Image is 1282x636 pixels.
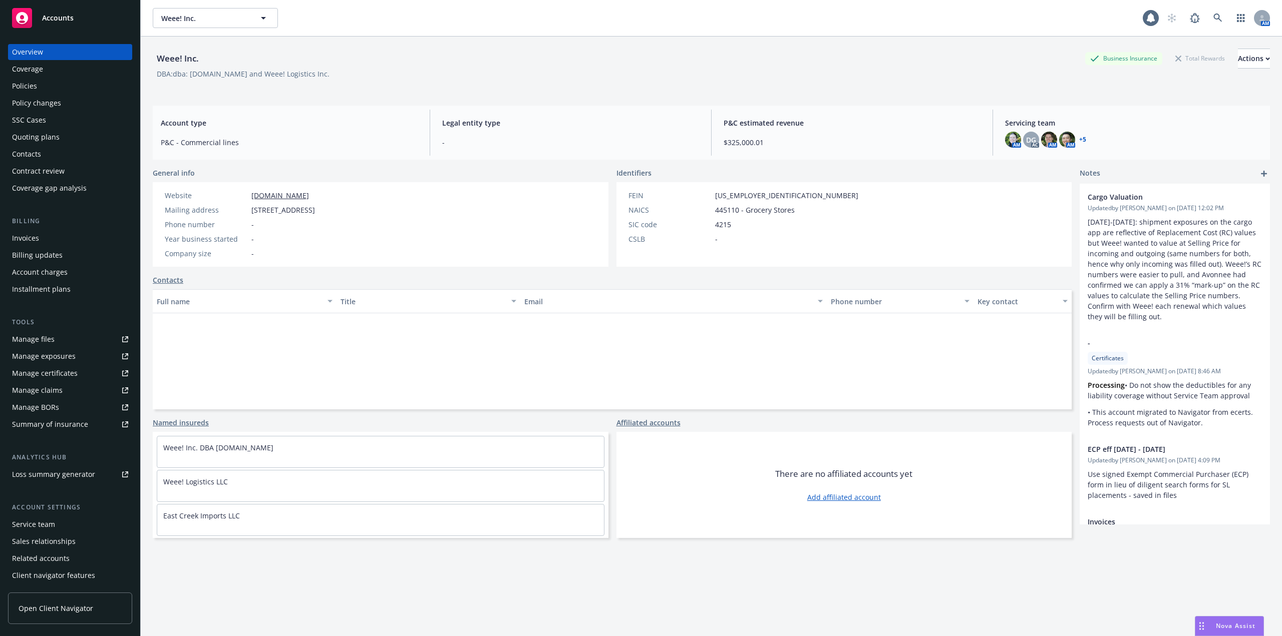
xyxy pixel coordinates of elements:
[161,13,248,24] span: Weee! Inc.
[12,112,46,128] div: SSC Cases
[12,230,39,246] div: Invoices
[1092,354,1124,363] span: Certificates
[157,69,330,79] div: DBA: dba: [DOMAIN_NAME] and Weee! Logistics Inc.
[616,417,681,428] a: Affiliated accounts
[1041,132,1057,148] img: photo
[153,417,209,428] a: Named insureds
[8,348,132,364] span: Manage exposures
[153,8,278,28] button: Weee! Inc.
[12,180,87,196] div: Coverage gap analysis
[1185,8,1205,28] a: Report a Bug
[165,248,247,259] div: Company size
[1088,217,1262,322] p: [DATE]-[DATE]: shipment exposures on the cargo app are reflective of Replacement Cost (RC) values...
[628,219,711,230] div: SIC code
[8,216,132,226] div: Billing
[831,296,959,307] div: Phone number
[1088,367,1262,376] span: Updated by [PERSON_NAME] on [DATE] 8:46 AM
[1170,52,1230,65] div: Total Rewards
[153,289,337,313] button: Full name
[12,163,65,179] div: Contract review
[8,466,132,482] a: Loss summary generator
[12,78,37,94] div: Policies
[8,44,132,60] a: Overview
[8,550,132,566] a: Related accounts
[8,516,132,532] a: Service team
[8,95,132,111] a: Policy changes
[1080,330,1270,436] div: -CertificatesUpdatedby [PERSON_NAME] on [DATE] 8:46 AMProcessing• Do not show the deductibles for...
[715,219,731,230] span: 4215
[1208,8,1228,28] a: Search
[807,492,881,502] a: Add affiliated account
[251,248,254,259] span: -
[8,533,132,549] a: Sales relationships
[628,190,711,201] div: FEIN
[12,264,68,280] div: Account charges
[161,137,418,148] span: P&C - Commercial lines
[520,289,827,313] button: Email
[163,477,228,486] a: Weee! Logistics LLC
[8,230,132,246] a: Invoices
[165,205,247,215] div: Mailing address
[8,146,132,162] a: Contacts
[1005,132,1021,148] img: photo
[1088,516,1236,527] span: Invoices
[8,61,132,77] a: Coverage
[8,416,132,432] a: Summary of insurance
[12,247,63,263] div: Billing updates
[12,281,71,297] div: Installment plans
[715,234,718,244] span: -
[1088,380,1125,390] strong: Processing
[1088,456,1262,465] span: Updated by [PERSON_NAME] on [DATE] 4:09 PM
[1088,204,1262,213] span: Updated by [PERSON_NAME] on [DATE] 12:02 PM
[1238,49,1270,69] button: Actions
[12,146,41,162] div: Contacts
[251,205,315,215] span: [STREET_ADDRESS]
[157,296,322,307] div: Full name
[1088,469,1250,500] span: Use signed Exempt Commercial Purchaser (ECP) form in lieu of diligent search forms for SL placeme...
[8,331,132,347] a: Manage files
[42,14,74,22] span: Accounts
[1005,118,1262,128] span: Servicing team
[1162,8,1182,28] a: Start snowing
[163,443,273,452] a: Weee! Inc. DBA [DOMAIN_NAME]
[628,234,711,244] div: CSLB
[153,52,203,65] div: Weee! Inc.
[12,516,55,532] div: Service team
[165,219,247,230] div: Phone number
[1026,135,1036,145] span: DG
[715,190,858,201] span: [US_EMPLOYER_IDENTIFICATION_NUMBER]
[978,296,1057,307] div: Key contact
[1079,137,1086,143] a: +5
[1088,444,1236,454] span: ECP eff [DATE] - [DATE]
[1085,52,1162,65] div: Business Insurance
[442,137,699,148] span: -
[337,289,520,313] button: Title
[442,118,699,128] span: Legal entity type
[12,567,95,583] div: Client navigator features
[12,365,78,381] div: Manage certificates
[974,289,1072,313] button: Key contact
[153,275,183,285] a: Contacts
[12,129,60,145] div: Quoting plans
[8,452,132,462] div: Analytics hub
[165,190,247,201] div: Website
[12,533,76,549] div: Sales relationships
[827,289,974,313] button: Phone number
[8,4,132,32] a: Accounts
[724,137,981,148] span: $325,000.01
[8,502,132,512] div: Account settings
[1059,132,1075,148] img: photo
[1216,621,1255,630] span: Nova Assist
[8,112,132,128] a: SSC Cases
[341,296,505,307] div: Title
[153,168,195,178] span: General info
[1080,184,1270,330] div: Cargo ValuationUpdatedby [PERSON_NAME] on [DATE] 12:02 PM[DATE]-[DATE]: shipment exposures on the...
[161,118,418,128] span: Account type
[1231,8,1251,28] a: Switch app
[1088,192,1236,202] span: Cargo Valuation
[1080,508,1270,635] div: InvoicesUpdatedby [PERSON_NAME] on [DATE] 12:44 PMPlease send to Invoices and Expense emails, CCi...
[724,118,981,128] span: P&C estimated revenue
[1088,407,1262,428] p: • This account migrated to Navigator from ecerts. Process requests out of Navigator.
[12,416,88,432] div: Summary of insurance
[1080,436,1270,508] div: ECP eff [DATE] - [DATE]Updatedby [PERSON_NAME] on [DATE] 4:09 PMUse signed Exempt Commercial Purc...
